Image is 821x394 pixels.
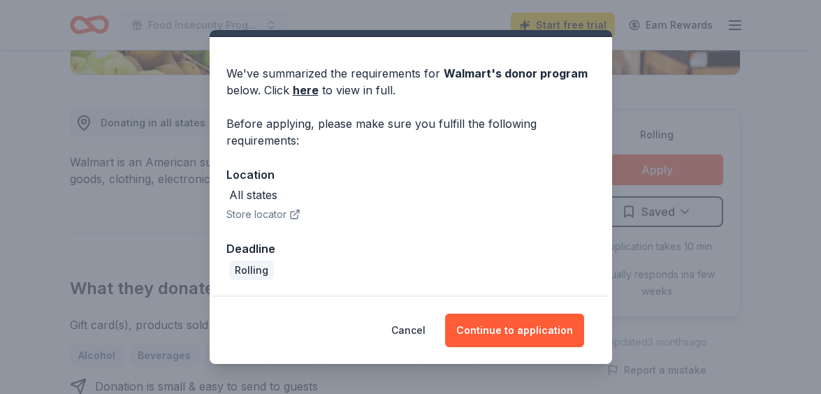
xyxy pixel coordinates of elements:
div: Deadline [226,240,595,258]
div: We've summarized the requirements for below. Click to view in full. [226,65,595,98]
button: Store locator [226,206,300,223]
div: Rolling [229,261,274,280]
div: All states [229,187,277,203]
div: Location [226,166,595,184]
button: Cancel [391,314,426,347]
div: Before applying, please make sure you fulfill the following requirements: [226,115,595,149]
span: Walmart 's donor program [444,66,588,80]
a: here [293,82,319,98]
button: Continue to application [445,314,584,347]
